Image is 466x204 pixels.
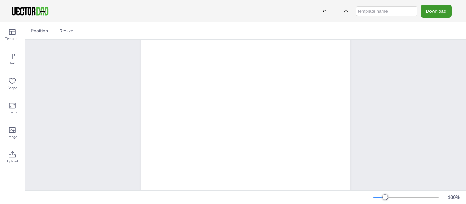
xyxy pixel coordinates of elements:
button: Download [421,5,452,17]
span: Text [9,61,16,66]
span: Position [29,28,49,34]
img: VectorDad-1.png [11,6,49,16]
span: Template [5,36,19,42]
span: Image [8,134,17,140]
button: Resize [57,26,76,36]
span: Shape [8,85,17,91]
span: Upload [7,159,18,164]
div: 100 % [446,194,462,201]
span: Frame [8,110,17,115]
input: template name [356,6,417,16]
